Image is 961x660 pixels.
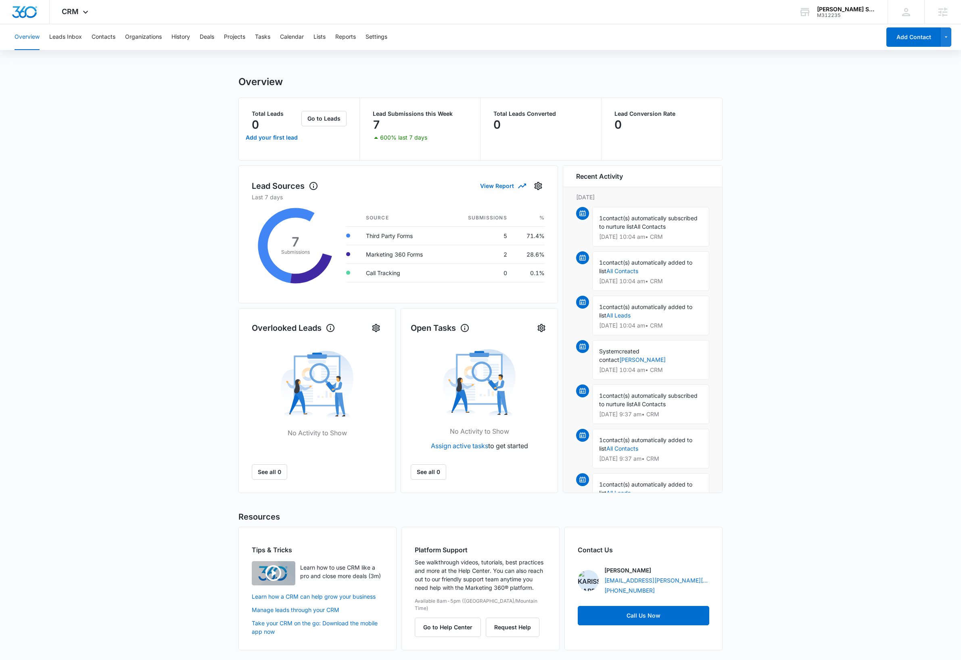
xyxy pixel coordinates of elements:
[532,180,545,192] button: Settings
[578,570,599,591] img: Karissa Harris
[599,348,639,363] span: created contact
[62,7,79,16] span: CRM
[252,606,383,614] a: Manage leads through your CRM
[415,558,546,592] p: See walkthrough videos, tutorials, best practices and more at the Help Center. You can also reach...
[373,118,380,131] p: 7
[447,226,513,245] td: 5
[599,323,702,328] p: [DATE] 10:04 am • CRM
[514,209,545,227] th: %
[599,259,692,274] span: contact(s) automatically added to list
[252,619,383,636] a: Take your CRM on the go: Download the mobile app now
[415,618,481,637] button: Go to Help Center
[817,6,876,13] div: account name
[634,401,666,407] span: All Contacts
[599,367,702,373] p: [DATE] 10:04 am • CRM
[599,278,702,284] p: [DATE] 10:04 am • CRM
[238,511,723,523] h2: Resources
[252,180,318,192] h1: Lead Sources
[252,592,383,601] a: Learn how a CRM can help grow your business
[415,624,486,631] a: Go to Help Center
[415,597,546,612] p: Available 8am-5pm ([GEOGRAPHIC_DATA]/Mountain Time)
[49,24,82,50] button: Leads Inbox
[599,481,692,496] span: contact(s) automatically added to list
[359,245,448,263] td: Marketing 360 Forms
[604,566,651,574] p: [PERSON_NAME]
[576,171,623,181] h6: Recent Activity
[599,392,698,407] span: contact(s) automatically subscribed to nurture list
[599,437,603,443] span: 1
[238,76,283,88] h1: Overview
[599,481,603,488] span: 1
[252,193,545,201] p: Last 7 days
[535,322,548,334] button: Settings
[224,24,245,50] button: Projects
[288,428,347,438] p: No Activity to Show
[15,24,40,50] button: Overview
[606,445,638,452] a: All Contacts
[366,24,387,50] button: Settings
[431,441,528,451] p: to get started
[599,215,698,230] span: contact(s) automatically subscribed to nurture list
[252,111,300,117] p: Total Leads
[411,322,470,334] h1: Open Tasks
[606,489,631,496] a: All Leads
[255,24,270,50] button: Tasks
[447,263,513,282] td: 0
[599,437,692,452] span: contact(s) automatically added to list
[380,135,427,140] p: 600% last 7 days
[200,24,214,50] button: Deals
[576,193,709,201] p: [DATE]
[614,118,622,131] p: 0
[578,545,709,555] h2: Contact Us
[171,24,190,50] button: History
[599,411,702,417] p: [DATE] 9:37 am • CRM
[886,27,941,47] button: Add Contact
[313,24,326,50] button: Lists
[599,234,702,240] p: [DATE] 10:04 am • CRM
[599,303,603,310] span: 1
[599,303,692,319] span: contact(s) automatically added to list
[634,223,666,230] span: All Contacts
[606,267,638,274] a: All Contacts
[373,111,468,117] p: Lead Submissions this Week
[604,586,655,595] a: [PHONE_NUMBER]
[301,111,347,126] button: Go to Leads
[411,464,446,480] a: See all 0
[359,226,448,245] td: Third Party Forms
[92,24,115,50] button: Contacts
[599,456,702,462] p: [DATE] 9:37 am • CRM
[447,245,513,263] td: 2
[300,563,383,580] p: Learn how to use CRM like a pro and close more deals (3m)
[817,13,876,18] div: account id
[252,118,259,131] p: 0
[486,618,539,637] button: Request Help
[252,545,383,555] h2: Tips & Tricks
[514,226,545,245] td: 71.4%
[370,322,382,334] button: Settings
[125,24,162,50] button: Organizations
[606,312,631,319] a: All Leads
[614,111,710,117] p: Lead Conversion Rate
[450,426,509,436] p: No Activity to Show
[335,24,356,50] button: Reports
[480,179,525,193] button: View Report
[415,545,546,555] h2: Platform Support
[359,209,448,227] th: Source
[252,464,287,480] button: See all 0
[493,111,588,117] p: Total Leads Converted
[599,348,619,355] span: System
[359,263,448,282] td: Call Tracking
[619,356,666,363] a: [PERSON_NAME]
[578,606,709,625] a: Call Us Now
[280,24,304,50] button: Calendar
[486,624,539,631] a: Request Help
[447,209,513,227] th: Submissions
[431,442,488,450] a: Assign active tasks
[252,561,295,585] img: Learn how to use CRM like a pro and close more deals (3m)
[514,245,545,263] td: 28.6%
[599,215,603,221] span: 1
[244,128,300,147] a: Add your first lead
[252,322,335,334] h1: Overlooked Leads
[599,392,603,399] span: 1
[599,259,603,266] span: 1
